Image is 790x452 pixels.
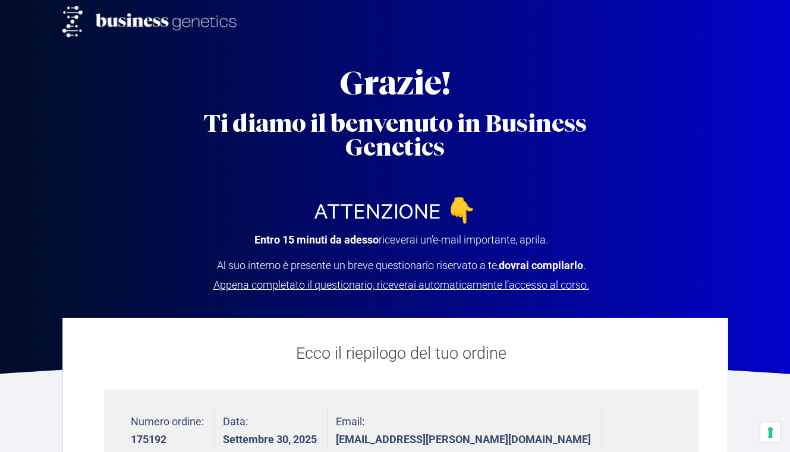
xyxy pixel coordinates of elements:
[336,434,591,445] strong: [EMAIL_ADDRESS][PERSON_NAME][DOMAIN_NAME]
[213,279,589,291] span: Appena completato il questionario, riceverai automaticamente l’accesso al corso.
[760,422,780,442] button: Le tue preferenze relative al consenso per le tecnologie di tracciamento
[211,235,591,245] p: riceverai un’e-mail importante, aprila.
[211,261,591,290] p: Al suo interno è presente un breve questionario riservato a te, .
[336,411,602,451] li: Email:
[254,233,379,246] strong: Entro 15 minuti da adesso
[104,342,698,366] p: Ecco il riepilogo del tuo ordine
[223,434,317,445] strong: Settembre 30, 2025
[223,411,328,451] li: Data:
[10,406,45,441] iframe: Customerly Messenger Launcher
[181,112,609,159] h2: Ti diamo il benvenuto in Business Genetics
[181,67,609,100] h2: Grazie!
[499,259,583,271] strong: dovrai compilarlo
[131,411,215,451] li: Numero ordine:
[181,201,609,225] h2: ATTENZIONE 👇
[131,434,204,445] strong: 175192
